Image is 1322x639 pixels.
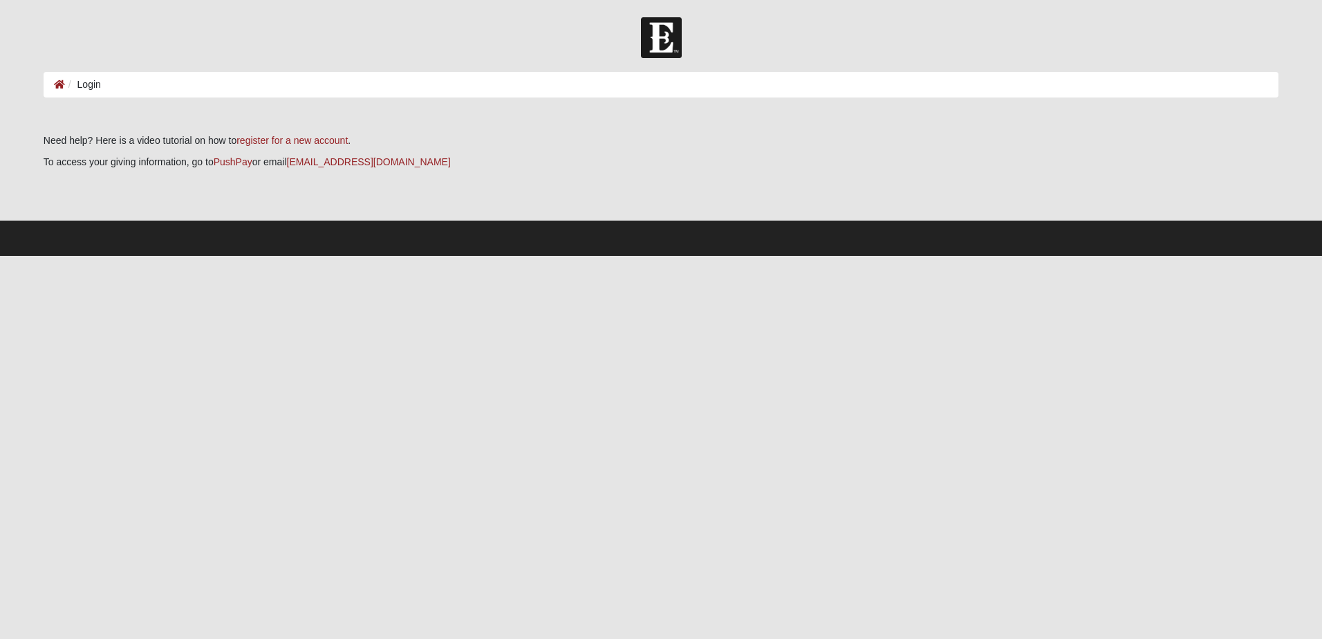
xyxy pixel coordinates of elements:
[214,156,252,167] a: PushPay
[641,17,682,58] img: Church of Eleven22 Logo
[287,156,451,167] a: [EMAIL_ADDRESS][DOMAIN_NAME]
[44,155,1278,169] p: To access your giving information, go to or email
[44,133,1278,148] p: Need help? Here is a video tutorial on how to .
[236,135,348,146] a: register for a new account
[65,77,101,92] li: Login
